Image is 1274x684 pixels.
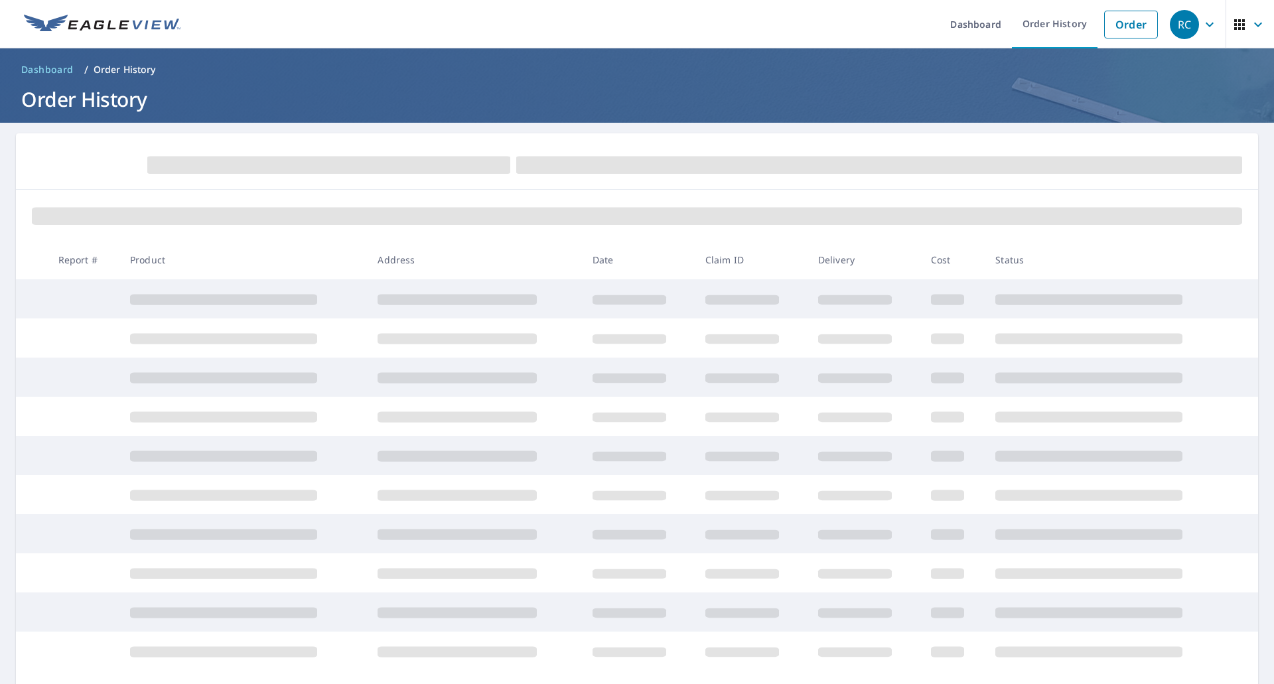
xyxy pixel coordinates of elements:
[94,63,156,76] p: Order History
[1170,10,1199,39] div: RC
[695,240,808,279] th: Claim ID
[920,240,985,279] th: Cost
[119,240,367,279] th: Product
[48,240,119,279] th: Report #
[16,86,1258,113] h1: Order History
[367,240,581,279] th: Address
[808,240,920,279] th: Delivery
[1104,11,1158,38] a: Order
[985,240,1233,279] th: Status
[24,15,180,34] img: EV Logo
[84,62,88,78] li: /
[16,59,79,80] a: Dashboard
[21,63,74,76] span: Dashboard
[16,59,1258,80] nav: breadcrumb
[582,240,695,279] th: Date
